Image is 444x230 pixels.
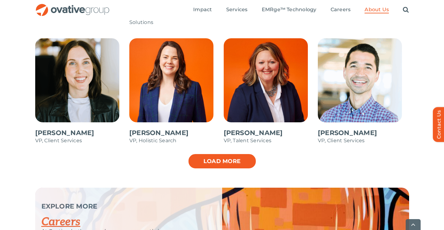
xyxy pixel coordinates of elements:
[262,7,317,13] a: EMRge™ Technology
[331,7,351,13] a: Careers
[193,7,212,13] a: Impact
[35,3,110,9] a: OG_Full_horizontal_RGB
[41,203,207,209] p: EXPLORE MORE
[226,7,248,13] a: Services
[365,7,389,13] a: About Us
[188,153,256,169] a: Load more
[403,7,409,13] a: Search
[41,215,80,229] a: Careers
